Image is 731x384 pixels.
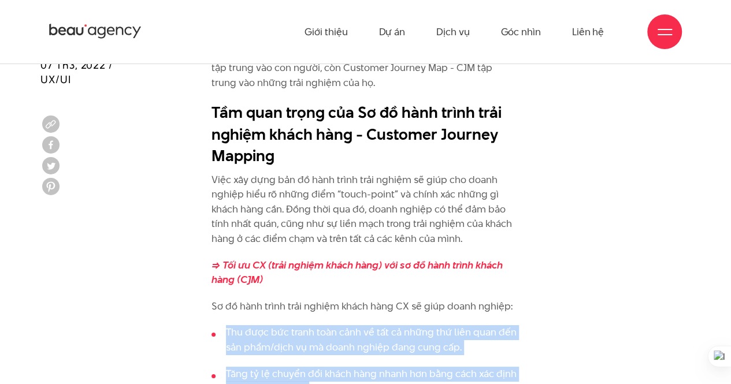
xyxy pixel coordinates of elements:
[211,325,520,355] li: Thu được bức tranh toàn cảnh về tất cả những thứ liên quan đến sản phẩm/dịch vụ mà doanh nghiệp đ...
[211,299,520,314] p: Sơ đồ hành trình trải nghiệm khách hàng CX sẽ giúp doanh nghiệp:
[211,173,520,247] p: Việc xây dựng bản đồ hành trình trải nghiệm sẽ giúp cho doanh nghiệp hiểu rõ những điểm “touch-po...
[211,258,503,287] a: => Tối ưu CX (trải nghiệm khách hàng) với sơ đồ hành trình khách hàng (CJM)
[211,102,520,167] h2: Tầm quan trọng của Sơ đồ hành trình trải nghiệm khách hàng - Customer Journey Mapping
[40,58,113,87] span: 07 Th3, 2022 / UX/UI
